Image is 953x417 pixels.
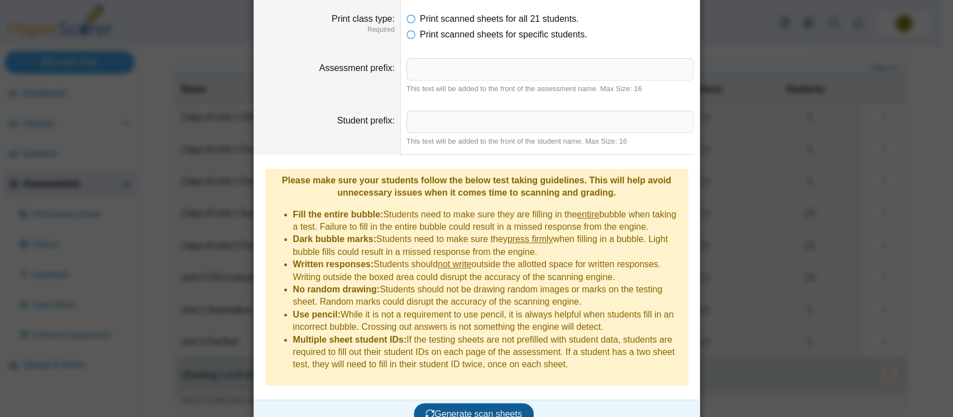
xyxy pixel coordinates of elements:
b: No random drawing: [293,285,380,294]
li: Students need to make sure they when filling in a bubble. Light bubble fills could result in a mi... [293,233,683,258]
b: Dark bubble marks: [293,234,376,244]
b: Multiple sheet student IDs: [293,335,407,344]
b: Fill the entire bubble: [293,210,384,219]
label: Assessment prefix [319,63,395,73]
b: Use pencil: [293,310,341,319]
li: Students should not be drawing random images or marks on the testing sheet. Random marks could di... [293,283,683,309]
u: press firmly [507,234,553,244]
label: Print class type [332,14,395,23]
b: Please make sure your students follow the below test taking guidelines. This will help avoid unne... [282,176,671,197]
span: Print scanned sheets for specific students. [420,30,587,39]
b: Written responses: [293,259,374,269]
li: While it is not a requirement to use pencil, it is always helpful when students fill in an incorr... [293,309,683,334]
li: Students need to make sure they are filling in the bubble when taking a test. Failure to fill in ... [293,209,683,234]
u: entire [577,210,599,219]
u: not write [438,259,471,269]
dfn: Required [260,25,395,35]
label: Student prefix [337,116,395,125]
div: This text will be added to the front of the assessment name. Max Size: 16 [406,84,694,94]
div: This text will be added to the front of the student name. Max Size: 16 [406,136,694,146]
li: Students should outside the allotted space for written responses. Writing outside the boxed area ... [293,258,683,283]
span: Print scanned sheets for all 21 students. [420,14,579,23]
li: If the testing sheets are not prefilled with student data, students are required to fill out thei... [293,334,683,371]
